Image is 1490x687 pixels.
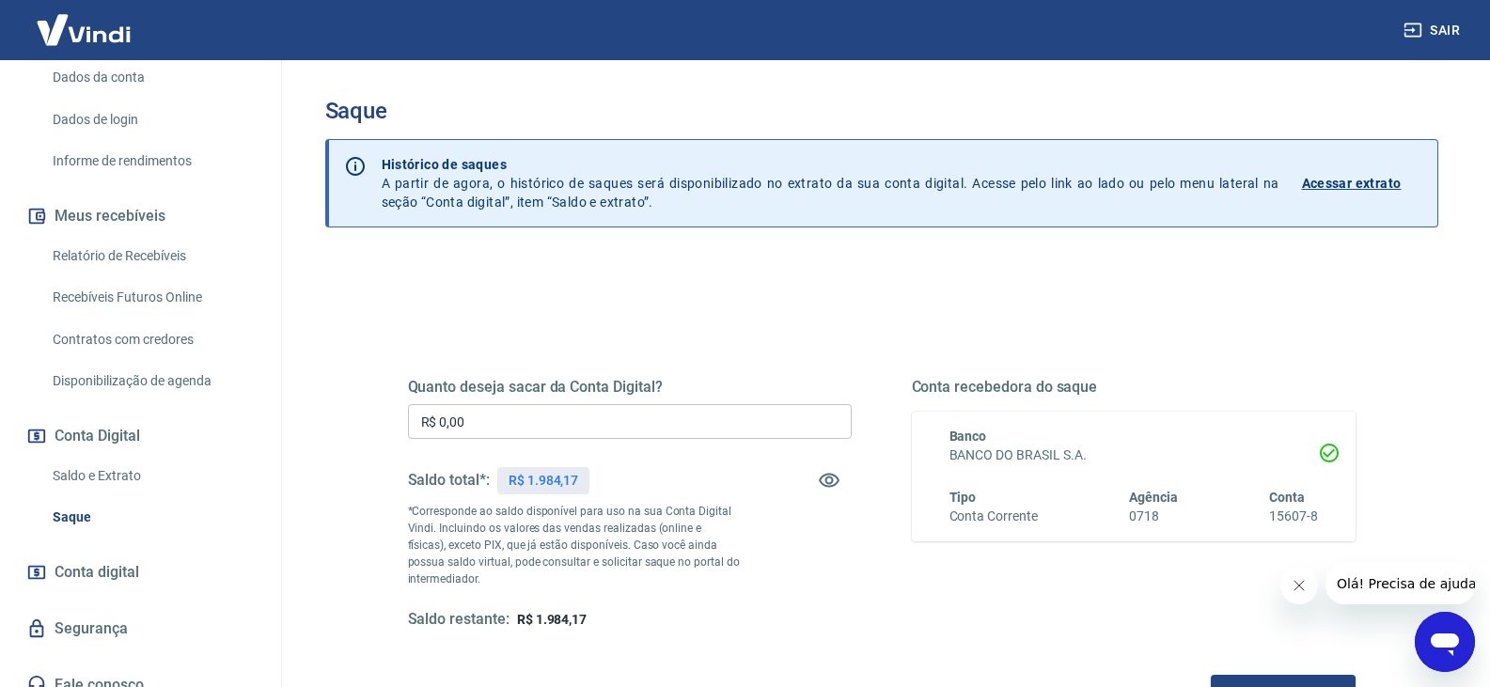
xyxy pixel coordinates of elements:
[23,415,259,457] button: Conta Digital
[408,471,490,490] h5: Saldo total*:
[1302,155,1422,211] a: Acessar extrato
[408,610,510,630] h5: Saldo restante:
[45,278,259,317] a: Recebíveis Futuros Online
[408,503,741,587] p: *Corresponde ao saldo disponível para uso na sua Conta Digital Vindi. Incluindo os valores das ve...
[408,378,852,397] h5: Quanto deseja sacar da Conta Digital?
[1325,563,1475,604] iframe: Mensagem da empresa
[45,320,259,359] a: Contratos com credores
[949,445,1318,465] h6: BANCO DO BRASIL S.A.
[1302,174,1402,193] p: Acessar extrato
[23,552,259,593] a: Conta digital
[382,155,1279,174] p: Histórico de saques
[949,429,987,444] span: Banco
[55,559,139,586] span: Conta digital
[1269,507,1318,526] h6: 15607-8
[23,1,145,58] img: Vindi
[949,507,1038,526] h6: Conta Corrente
[45,362,259,400] a: Disponibilização de agenda
[45,457,259,495] a: Saldo e Extrato
[45,58,259,97] a: Dados da conta
[11,13,158,28] span: Olá! Precisa de ajuda?
[45,498,259,537] a: Saque
[509,471,578,491] p: R$ 1.984,17
[1269,490,1305,505] span: Conta
[912,378,1356,397] h5: Conta recebedora do saque
[1129,490,1178,505] span: Agência
[45,237,259,275] a: Relatório de Recebíveis
[1400,13,1467,48] button: Sair
[1129,507,1178,526] h6: 0718
[45,101,259,139] a: Dados de login
[949,490,977,505] span: Tipo
[1280,567,1318,604] iframe: Fechar mensagem
[382,155,1279,211] p: A partir de agora, o histórico de saques será disponibilizado no extrato da sua conta digital. Ac...
[23,608,259,649] a: Segurança
[1415,612,1475,672] iframe: Botão para abrir a janela de mensagens
[325,98,1438,124] h3: Saque
[517,612,587,627] span: R$ 1.984,17
[45,142,259,180] a: Informe de rendimentos
[23,195,259,237] button: Meus recebíveis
